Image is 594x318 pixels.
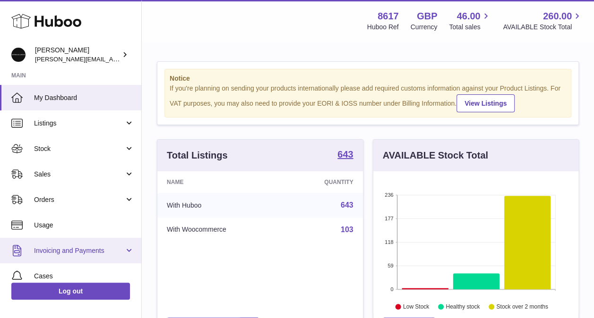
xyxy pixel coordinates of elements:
[417,10,437,23] strong: GBP
[157,218,285,242] td: With Woocommerce
[496,303,548,310] text: Stock over 2 months
[34,170,124,179] span: Sales
[34,195,124,204] span: Orders
[34,221,134,230] span: Usage
[34,246,124,255] span: Invoicing and Payments
[387,263,393,268] text: 59
[367,23,399,32] div: Huboo Ref
[383,149,488,162] h3: AVAILABLE Stock Total
[449,23,491,32] span: Total sales
[34,272,134,281] span: Cases
[167,149,228,162] h3: Total Listings
[11,48,26,62] img: Laura.knight@finacta.com
[337,150,353,161] a: 643
[378,10,399,23] strong: 8617
[385,216,393,221] text: 177
[503,23,583,32] span: AVAILABLE Stock Total
[35,46,120,64] div: [PERSON_NAME]
[403,303,429,310] text: Low Stock
[411,23,438,32] div: Currency
[385,192,393,198] text: 236
[11,283,130,300] a: Log out
[385,239,393,245] text: 118
[35,55,240,63] span: [PERSON_NAME][EMAIL_ADDRESS][PERSON_NAME][DOMAIN_NAME]
[337,150,353,159] strong: 643
[157,193,285,218] td: With Huboo
[34,144,124,153] span: Stock
[34,119,124,128] span: Listings
[543,10,572,23] span: 260.00
[157,171,285,193] th: Name
[390,286,393,292] text: 0
[341,201,353,209] a: 643
[170,84,566,112] div: If you're planning on sending your products internationally please add required customs informati...
[456,10,480,23] span: 46.00
[285,171,363,193] th: Quantity
[170,74,566,83] strong: Notice
[456,94,515,112] a: View Listings
[503,10,583,32] a: 260.00 AVAILABLE Stock Total
[449,10,491,32] a: 46.00 Total sales
[446,303,480,310] text: Healthy stock
[341,226,353,234] a: 103
[34,93,134,102] span: My Dashboard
